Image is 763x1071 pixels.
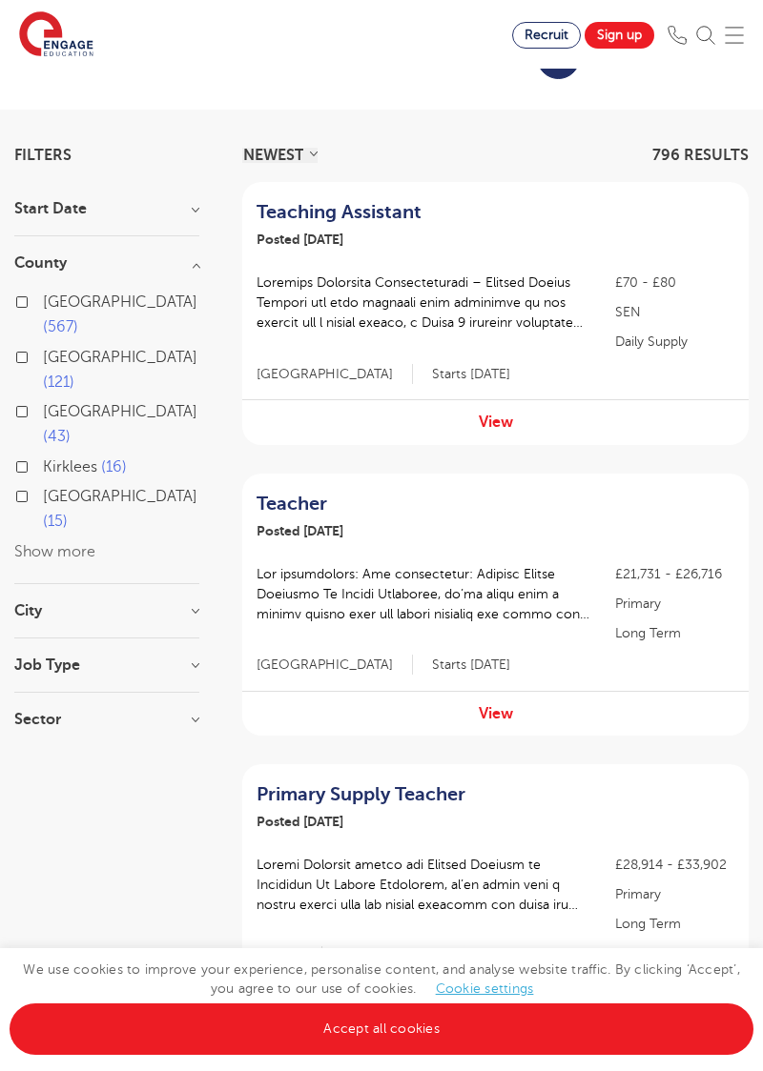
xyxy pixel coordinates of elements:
[257,201,591,224] a: Teaching Assistant
[668,26,687,45] img: Phone
[14,603,199,618] h3: City
[43,513,68,530] span: 15
[257,232,343,247] span: Posted [DATE]
[725,26,744,45] img: Mobile Menu
[652,147,749,164] span: 796 RESULTS
[101,458,127,475] span: 16
[525,28,568,42] span: Recruit
[615,914,734,934] p: Long Term
[257,493,591,515] a: Teacher
[14,255,199,271] h3: County
[43,374,74,391] span: 121
[14,657,199,673] h3: Job Type
[10,1003,753,1055] a: Accept all cookies
[696,26,715,45] img: Search
[43,488,55,500] input: [GEOGRAPHIC_DATA] 15
[257,814,343,829] span: Posted [DATE]
[43,349,55,361] input: [GEOGRAPHIC_DATA] 121
[615,302,734,322] p: SEN
[615,564,734,584] p: £21,731 - £26,716
[615,855,734,875] p: £28,914 - £33,902
[14,201,199,216] h3: Start Date
[43,349,197,366] span: [GEOGRAPHIC_DATA]
[43,403,55,415] input: [GEOGRAPHIC_DATA] 43
[512,22,581,49] a: Recruit
[43,428,71,445] span: 43
[43,293,197,311] span: [GEOGRAPHIC_DATA]
[257,564,596,624] p: Lor ipsumdolors: Ame consectetur: Adipisc Elitse Doeiusmo Te Incidi Utlaboree, do’ma aliqu enim a...
[43,318,78,335] span: 567
[43,458,97,475] span: Kirklees
[43,488,197,505] span: [GEOGRAPHIC_DATA]
[257,855,596,915] p: Loremi Dolorsit ametco adi Elitsed Doeiusm te Incididun Ut Labore Etdolorem, al’en admin veni q n...
[14,148,72,163] span: Filters
[436,981,534,996] a: Cookie settings
[43,403,197,420] span: [GEOGRAPHIC_DATA]
[615,594,734,614] p: Primary
[479,414,513,431] a: View
[43,458,55,471] input: Kirklees 16
[585,22,654,49] a: Sign up
[14,543,95,560] button: Show more
[10,962,753,1036] span: We use cookies to improve your experience, personalise content, and analyse website traffic. By c...
[479,705,513,722] a: View
[615,884,734,904] p: Primary
[257,783,591,806] a: Primary Supply Teacher
[615,332,734,352] p: Daily Supply
[615,623,734,643] p: Long Term
[615,273,734,293] p: £70 - £80
[257,273,596,333] p: Loremips Dolorsita Consecteturadi – Elitsed Doeius Tempori utl etdo magnaali enim adminimve qu no...
[19,11,93,59] img: Engage Education
[257,523,343,538] span: Posted [DATE]
[43,293,55,306] input: [GEOGRAPHIC_DATA] 567
[14,712,199,727] h3: Sector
